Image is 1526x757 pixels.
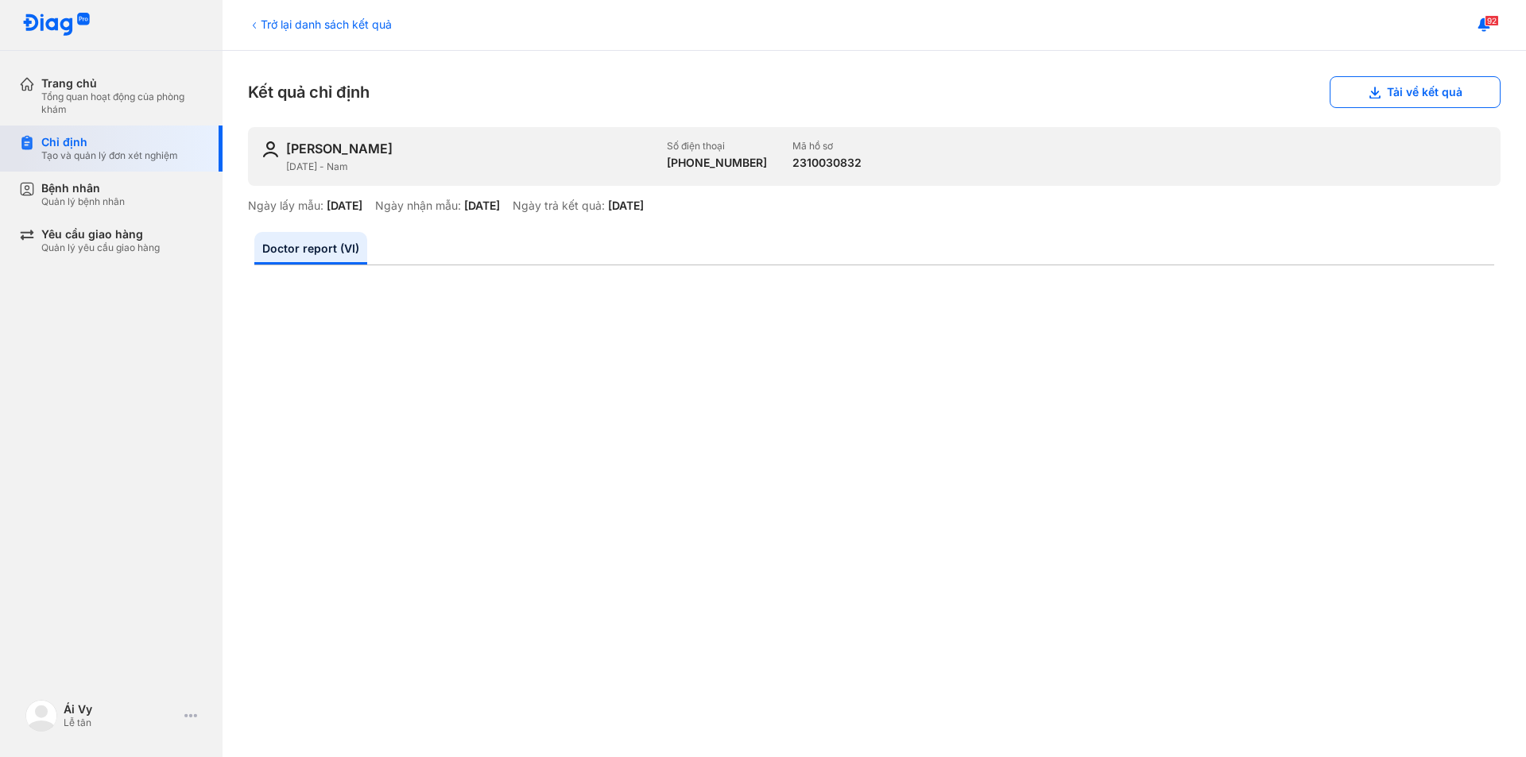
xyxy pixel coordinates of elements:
[41,241,160,254] div: Quản lý yêu cầu giao hàng
[248,16,392,33] div: Trở lại danh sách kết quả
[261,140,280,159] img: user-icon
[792,140,862,153] div: Mã hồ sơ
[64,716,178,729] div: Lễ tân
[327,199,362,213] div: [DATE]
[22,13,91,37] img: logo
[1485,15,1499,26] span: 92
[41,181,125,195] div: Bệnh nhân
[64,702,178,716] div: Ái Vy
[513,199,605,213] div: Ngày trả kết quả:
[248,199,323,213] div: Ngày lấy mẫu:
[464,199,500,213] div: [DATE]
[41,135,178,149] div: Chỉ định
[792,156,862,170] div: 2310030832
[25,700,57,732] img: logo
[41,227,160,241] div: Yêu cầu giao hàng
[286,160,654,173] div: [DATE] - Nam
[254,232,367,265] a: Doctor report (VI)
[41,91,203,116] div: Tổng quan hoạt động của phòng khám
[41,149,178,162] div: Tạo và quản lý đơn xét nghiệm
[286,140,393,157] div: [PERSON_NAME]
[667,156,767,170] div: [PHONE_NUMBER]
[667,140,767,153] div: Số điện thoại
[375,199,461,213] div: Ngày nhận mẫu:
[1330,76,1501,108] button: Tải về kết quả
[41,195,125,208] div: Quản lý bệnh nhân
[41,76,203,91] div: Trang chủ
[608,199,644,213] div: [DATE]
[248,76,1501,108] div: Kết quả chỉ định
